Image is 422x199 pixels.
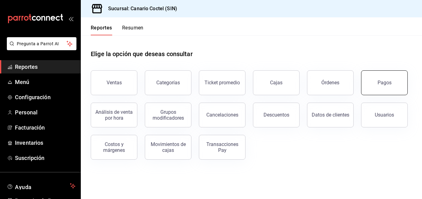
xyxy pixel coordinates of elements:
[145,135,191,160] button: Movimientos de cajas
[361,70,408,95] button: Pagos
[91,135,137,160] button: Costos y márgenes
[199,135,245,160] button: Transacciones Pay
[270,79,283,86] div: Cajas
[156,80,180,86] div: Categorías
[4,45,76,51] a: Pregunta a Parrot AI
[312,112,349,118] div: Datos de clientes
[7,37,76,50] button: Pregunta a Parrot AI
[15,108,76,117] span: Personal
[149,141,187,153] div: Movimientos de cajas
[91,103,137,127] button: Análisis de venta por hora
[15,182,67,190] span: Ayuda
[361,103,408,127] button: Usuarios
[122,25,144,35] button: Resumen
[17,41,67,47] span: Pregunta a Parrot AI
[145,70,191,95] button: Categorías
[91,25,112,35] button: Reportes
[95,109,133,121] div: Análisis de venta por hora
[145,103,191,127] button: Grupos modificadores
[307,70,354,95] button: Órdenes
[321,80,339,86] div: Órdenes
[199,103,245,127] button: Cancelaciones
[264,112,289,118] div: Descuentos
[15,139,76,147] span: Inventarios
[68,16,73,21] button: open_drawer_menu
[91,49,193,59] h1: Elige la opción que deseas consultar
[199,70,245,95] button: Ticket promedio
[206,112,238,118] div: Cancelaciones
[15,63,76,71] span: Reportes
[107,80,122,86] div: Ventas
[204,80,240,86] div: Ticket promedio
[253,70,300,95] a: Cajas
[15,123,76,132] span: Facturación
[15,93,76,101] span: Configuración
[15,154,76,162] span: Suscripción
[307,103,354,127] button: Datos de clientes
[95,141,133,153] div: Costos y márgenes
[375,112,394,118] div: Usuarios
[203,141,241,153] div: Transacciones Pay
[103,5,177,12] h3: Sucursal: Canario Coctel (SIN)
[253,103,300,127] button: Descuentos
[149,109,187,121] div: Grupos modificadores
[91,70,137,95] button: Ventas
[15,78,76,86] span: Menú
[378,80,392,86] div: Pagos
[91,25,144,35] div: navigation tabs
